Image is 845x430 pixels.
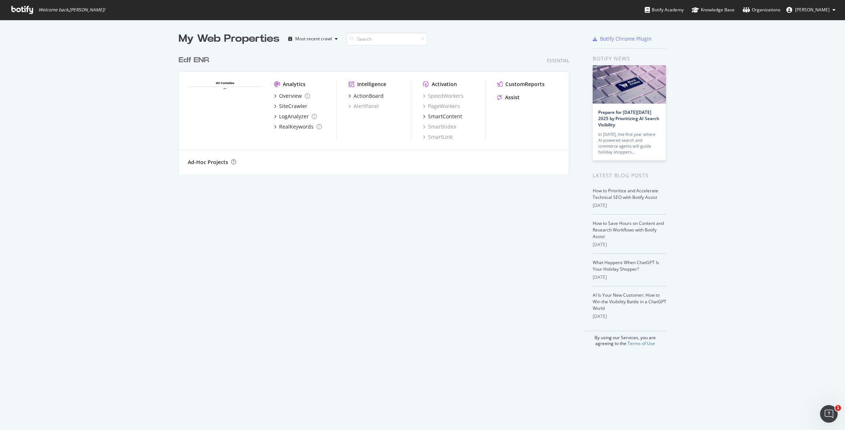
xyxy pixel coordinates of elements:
[274,123,322,130] a: RealKeywords
[593,220,664,240] a: How to Save Hours on Content and Research Workflows with Botify Assist
[593,274,666,281] div: [DATE]
[628,340,655,346] a: Terms of Use
[188,81,262,140] img: edf-solutions-solaires.com
[497,81,545,88] a: CustomReports
[692,6,735,14] div: Knowledge Base
[584,331,666,346] div: By using our Services, you are agreeing to the
[645,6,684,14] div: Botify Academy
[179,55,212,66] a: Edf ENR
[593,171,666,179] div: Latest Blog Posts
[348,103,379,110] a: AlertPanel
[593,65,666,104] img: Prepare for Black Friday 2025 by Prioritizing AI Search Visibility
[274,103,307,110] a: SiteCrawler
[423,123,456,130] a: SmartIndex
[593,188,658,200] a: How to Prioritize and Accelerate Technical SEO with Botify Assist
[835,405,841,411] span: 1
[547,58,569,64] div: Essential
[279,103,307,110] div: SiteCrawler
[279,92,302,100] div: Overview
[600,35,652,42] div: Botify Chrome Plugin
[348,92,384,100] a: ActionBoard
[283,81,306,88] div: Analytics
[505,94,520,101] div: Assist
[354,92,384,100] div: ActionBoard
[423,103,460,110] a: PageWorkers
[279,113,309,120] div: LogAnalyzer
[820,405,838,423] iframe: Intercom live chat
[598,131,661,155] div: In [DATE], the first year where AI-powered search and commerce agents will guide holiday shoppers…
[179,46,575,174] div: grid
[593,55,666,63] div: Botify news
[423,92,464,100] a: SpeedWorkers
[39,7,105,13] span: Welcome back, [PERSON_NAME] !
[593,313,666,320] div: [DATE]
[179,31,279,46] div: My Web Properties
[593,202,666,209] div: [DATE]
[274,92,310,100] a: Overview
[279,123,314,130] div: RealKeywords
[179,55,209,66] div: Edf ENR
[780,4,841,16] button: [PERSON_NAME]
[423,133,453,141] a: SmartLink
[593,259,659,272] a: What Happens When ChatGPT Is Your Holiday Shopper?
[432,81,457,88] div: Activation
[505,81,545,88] div: CustomReports
[428,113,462,120] div: SmartContent
[593,35,652,42] a: Botify Chrome Plugin
[423,113,462,120] a: SmartContent
[795,7,830,13] span: Florian Fouillouse
[497,94,520,101] a: Assist
[274,113,317,120] a: LogAnalyzer
[357,81,386,88] div: Intelligence
[295,37,332,41] div: Most recent crawl
[593,241,666,248] div: [DATE]
[285,33,341,45] button: Most recent crawl
[743,6,780,14] div: Organizations
[598,109,659,128] a: Prepare for [DATE][DATE] 2025 by Prioritizing AI Search Visibility
[593,292,666,311] a: AI Is Your New Customer: How to Win the Visibility Battle in a ChatGPT World
[347,33,427,45] input: Search
[188,159,228,166] div: Ad-Hoc Projects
